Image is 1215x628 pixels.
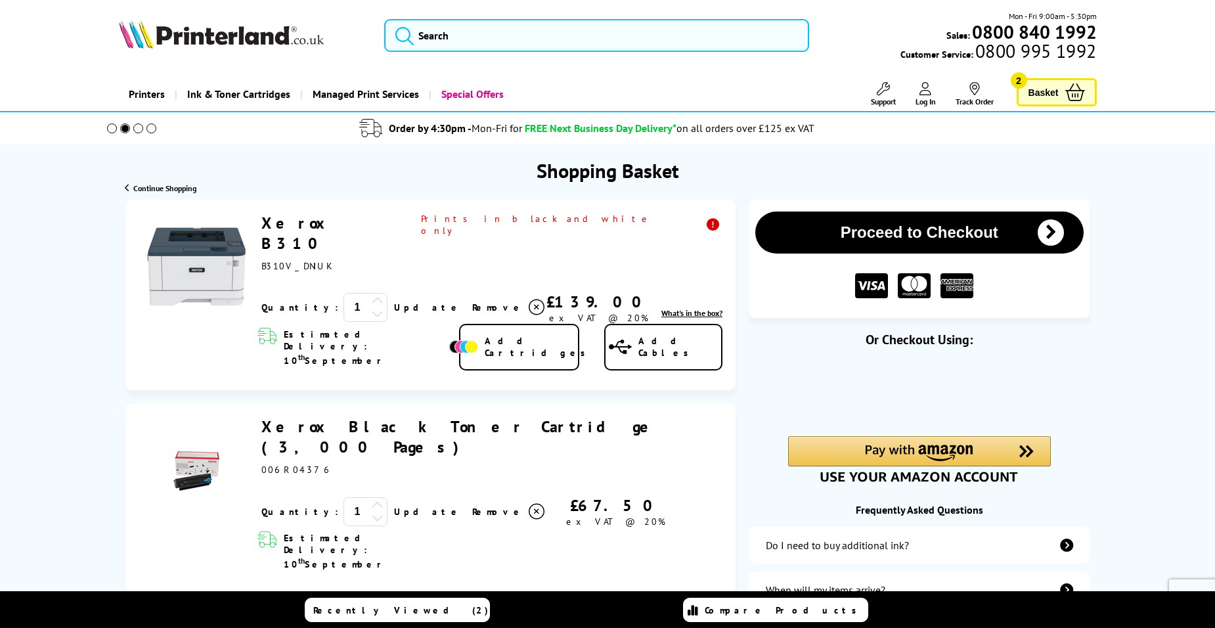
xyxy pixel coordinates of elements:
[705,604,864,616] span: Compare Products
[855,273,888,299] img: VISA
[173,448,219,494] img: Xerox Black Toner Cartridge (3,000 Pages)
[766,539,909,552] div: Do I need to buy additional ink?
[313,604,489,616] span: Recently Viewed (2)
[119,78,175,111] a: Printers
[549,312,648,324] span: ex VAT @ 20%
[261,260,331,272] span: B310V_DNIUK
[916,97,936,106] span: Log In
[946,29,970,41] span: Sales:
[261,302,338,313] span: Quantity:
[898,273,931,299] img: MASTER CARD
[546,495,684,516] div: £67.50
[916,82,936,106] a: Log In
[472,506,524,518] span: Remove
[788,436,1051,482] div: Amazon Pay - Use your Amazon account
[537,158,679,183] h1: Shopping Basket
[485,335,592,359] span: Add Cartridges
[421,213,722,236] span: Prints in black and white only
[394,506,462,518] a: Update
[749,503,1090,516] div: Frequently Asked Questions
[298,556,305,566] sup: th
[187,78,290,111] span: Ink & Toner Cartridges
[449,340,478,353] img: Add Cartridges
[261,416,662,457] a: Xerox Black Toner Cartridge (3,000 Pages)
[298,352,305,362] sup: th
[1017,78,1097,106] a: Basket 2
[175,78,300,111] a: Ink & Toner Cartridges
[638,335,721,359] span: Add Cables
[429,78,514,111] a: Special Offers
[284,532,447,570] span: Estimated Delivery: 10 September
[125,183,196,193] a: Continue Shopping
[1009,10,1097,22] span: Mon - Fri 9:00am - 5:30pm
[683,598,868,622] a: Compare Products
[147,217,246,316] img: Xerox B310
[871,82,896,106] a: Support
[900,45,1096,60] span: Customer Service:
[749,527,1090,564] a: additional-ink
[749,572,1090,608] a: items-arrive
[389,122,522,135] span: Order by 4:30pm -
[472,298,546,317] a: Delete item from your basket
[546,292,651,312] div: £139.00
[261,464,333,476] span: 006R04376
[261,213,332,254] a: Xerox B310
[970,26,1097,38] a: 0800 840 1992
[766,583,885,596] div: When will my items arrive?
[661,308,722,318] span: What's in the box?
[940,273,973,299] img: American Express
[284,328,447,367] span: Estimated Delivery: 10 September
[384,19,809,52] input: Search
[89,117,1085,140] li: modal_delivery
[973,45,1096,57] span: 0800 995 1992
[472,502,546,522] a: Delete item from your basket
[661,308,722,318] a: lnk_inthebox
[472,122,522,135] span: Mon-Fri for
[305,598,490,622] a: Recently Viewed (2)
[788,369,1051,414] iframe: PayPal
[1028,83,1059,101] span: Basket
[676,122,814,135] div: on all orders over £125 ex VAT
[525,122,676,135] span: FREE Next Business Day Delivery*
[472,302,524,313] span: Remove
[956,82,994,106] a: Track Order
[1011,72,1027,89] span: 2
[133,183,196,193] span: Continue Shopping
[119,20,368,51] a: Printerland Logo
[566,516,665,527] span: ex VAT @ 20%
[394,302,462,313] a: Update
[261,506,338,518] span: Quantity:
[755,212,1083,254] button: Proceed to Checkout
[119,20,324,49] img: Printerland Logo
[871,97,896,106] span: Support
[972,20,1097,44] b: 0800 840 1992
[300,78,429,111] a: Managed Print Services
[749,331,1090,348] div: Or Checkout Using:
